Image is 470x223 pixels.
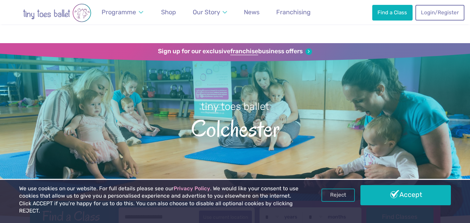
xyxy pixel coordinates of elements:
[158,48,312,55] a: Sign up for our exclusivefranchisebusiness offers
[372,5,413,20] a: Find a Class
[102,8,136,16] span: Programme
[190,5,231,20] a: Our Story
[174,185,210,192] a: Privacy Policy
[321,189,355,202] a: Reject
[241,5,263,20] a: News
[360,185,451,205] a: Accept
[161,8,176,16] span: Shop
[158,5,179,20] a: Shop
[12,113,458,142] span: Colchester
[8,3,106,22] img: tiny toes ballet
[201,101,269,112] small: tiny toes ballet
[276,8,311,16] span: Franchising
[415,5,464,20] a: Login/Register
[230,48,258,55] strong: franchise
[193,8,220,16] span: Our Story
[273,5,314,20] a: Franchising
[244,8,260,16] span: News
[98,5,146,20] a: Programme
[19,185,300,215] p: We use cookies on our website. For full details please see our . We would like your consent to us...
